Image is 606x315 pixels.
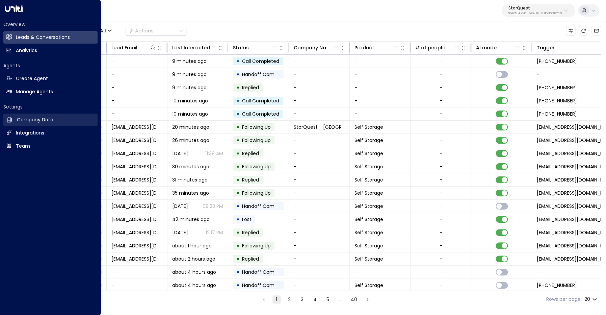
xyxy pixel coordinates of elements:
[350,94,411,107] td: -
[242,229,259,236] span: Replied
[172,84,207,91] span: 9 minutes ago
[242,150,259,157] span: Replied
[294,44,332,52] div: Company Name
[354,242,383,249] span: Self Storage
[107,94,167,107] td: -
[537,58,577,65] span: +13322480537
[311,295,319,304] button: Go to page 4
[289,266,350,278] td: -
[546,296,582,303] label: Rows per page:
[354,229,383,236] span: Self Storage
[324,295,332,304] button: Go to page 5
[289,252,350,265] td: -
[236,227,240,238] div: •
[16,47,37,54] h2: Analytics
[440,256,442,262] div: -
[289,81,350,94] td: -
[3,127,98,139] a: Integrations
[242,269,290,275] span: Handoff Completed
[354,44,374,52] div: Product
[537,111,577,117] span: +13323317396
[440,124,442,130] div: -
[508,12,562,15] p: 95e12634-a2b0-4ea9-845a-0bcfa50e2d19
[111,229,162,236] span: laniercooper813@gmail.com
[172,124,209,130] span: 20 minutes ago
[107,81,167,94] td: -
[354,256,383,262] span: Self Storage
[440,58,442,65] div: -
[172,176,208,183] span: 31 minutes ago
[440,203,442,210] div: -
[354,137,383,144] span: Self Storage
[172,137,209,144] span: 26 minutes ago
[107,55,167,68] td: -
[440,176,442,183] div: -
[440,229,442,236] div: -
[440,216,442,223] div: -
[354,150,383,157] span: Self Storage
[440,163,442,170] div: -
[17,116,53,123] h2: Company Data
[337,295,345,304] div: …
[3,140,98,152] a: Team
[289,187,350,199] td: -
[236,174,240,186] div: •
[350,68,411,81] td: -
[272,295,281,304] button: page 1
[233,44,249,52] div: Status
[172,203,188,210] span: Oct 04, 2025
[172,44,210,52] div: Last Interacted
[172,216,210,223] span: 42 minutes ago
[3,86,98,98] a: Manage Agents
[172,256,215,262] span: about 2 hours ago
[111,163,162,170] span: charlescen415@gmail.com
[111,216,162,223] span: laniercooper813@gmail.com
[205,150,223,157] p: 11:38 AM
[107,107,167,120] td: -
[3,62,98,69] h2: Agents
[476,44,497,52] div: AI mode
[537,282,577,289] span: +12532612671
[242,124,271,130] span: Following Up
[440,282,442,289] div: -
[440,190,442,196] div: -
[203,203,223,210] p: 08:23 PM
[350,55,411,68] td: -
[236,148,240,159] div: •
[354,176,383,183] span: Self Storage
[3,21,98,28] h2: Overview
[440,97,442,104] div: -
[236,69,240,80] div: •
[172,242,212,249] span: about 1 hour ago
[566,26,575,35] button: Customize
[16,88,53,95] h2: Manage Agents
[242,203,290,210] span: Handoff Completed
[440,242,442,249] div: -
[236,121,240,133] div: •
[354,124,383,130] span: Self Storage
[259,295,372,304] nav: pagination navigation
[440,111,442,117] div: -
[350,81,411,94] td: -
[172,282,216,289] span: about 4 hours ago
[354,216,383,223] span: Self Storage
[111,44,137,52] div: Lead Email
[289,55,350,68] td: -
[440,269,442,275] div: -
[440,137,442,144] div: -
[236,253,240,265] div: •
[16,34,70,41] h2: Leads & Conversations
[242,242,271,249] span: Following Up
[354,44,399,52] div: Product
[349,295,359,304] button: Go to page 40
[350,266,411,278] td: -
[476,44,521,52] div: AI mode
[172,97,208,104] span: 10 minutes ago
[289,226,350,239] td: -
[242,163,271,170] span: Following Up
[16,129,44,137] h2: Integrations
[172,150,188,157] span: Sep 26, 2025
[236,135,240,146] div: •
[289,279,350,292] td: -
[440,150,442,157] div: -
